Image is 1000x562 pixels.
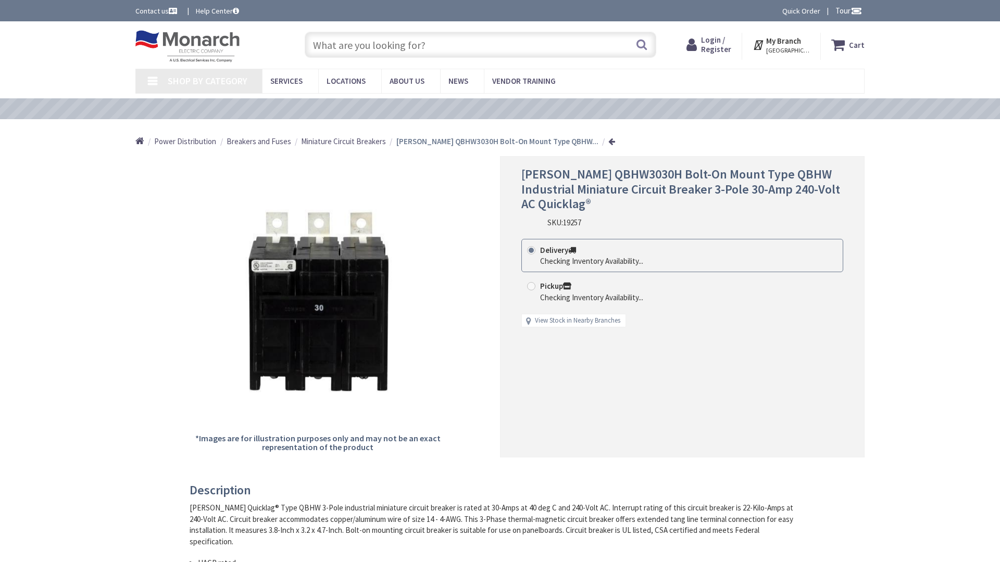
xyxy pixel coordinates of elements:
[327,76,366,86] span: Locations
[135,30,240,62] img: Monarch Electric Company
[535,316,620,326] a: View Stock in Nearby Branches
[521,166,840,212] span: [PERSON_NAME] QBHW3030H Bolt-On Mount Type QBHW Industrial Miniature Circuit Breaker 3-Pole 30-Am...
[301,136,386,146] span: Miniature Circuit Breakers
[190,483,803,497] h3: Description
[301,136,386,147] a: Miniature Circuit Breakers
[547,217,581,228] div: SKU:
[305,32,656,58] input: What are you looking for?
[766,46,810,55] span: [GEOGRAPHIC_DATA], [GEOGRAPHIC_DATA]
[227,136,291,146] span: Breakers and Fuses
[831,35,865,54] a: Cart
[270,76,303,86] span: Services
[849,35,865,54] strong: Cart
[563,218,581,227] span: 19257
[135,6,179,16] a: Contact us
[766,36,801,46] strong: My Branch
[390,76,424,86] span: About Us
[194,178,442,426] img: Eaton QBHW3030H Bolt-On Mount Type QBHW Industrial Miniature Circuit Breaker 3-Pole 30-Amp 240-Vo...
[168,75,247,87] span: Shop By Category
[540,292,643,303] div: Checking Inventory Availability...
[782,6,820,16] a: Quick Order
[540,256,643,266] div: Checking Inventory Availability...
[401,104,583,115] a: VIEW OUR VIDEO TRAINING LIBRARY
[701,35,731,54] span: Login / Register
[196,6,239,16] a: Help Center
[194,434,442,452] h5: *Images are for illustration purposes only and may not be an exact representation of the product
[396,136,598,146] strong: [PERSON_NAME] QBHW3030H Bolt-On Mount Type QBHW...
[540,245,576,255] strong: Delivery
[753,35,810,54] div: My Branch [GEOGRAPHIC_DATA], [GEOGRAPHIC_DATA]
[686,35,731,54] a: Login / Register
[154,136,216,146] span: Power Distribution
[492,76,556,86] span: Vendor Training
[448,76,468,86] span: News
[227,136,291,147] a: Breakers and Fuses
[154,136,216,147] a: Power Distribution
[190,502,803,547] div: [PERSON_NAME] Quicklag® Type QBHW 3-Pole industrial miniature circuit breaker is rated at 30-Amps...
[835,6,862,16] span: Tour
[540,281,571,291] strong: Pickup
